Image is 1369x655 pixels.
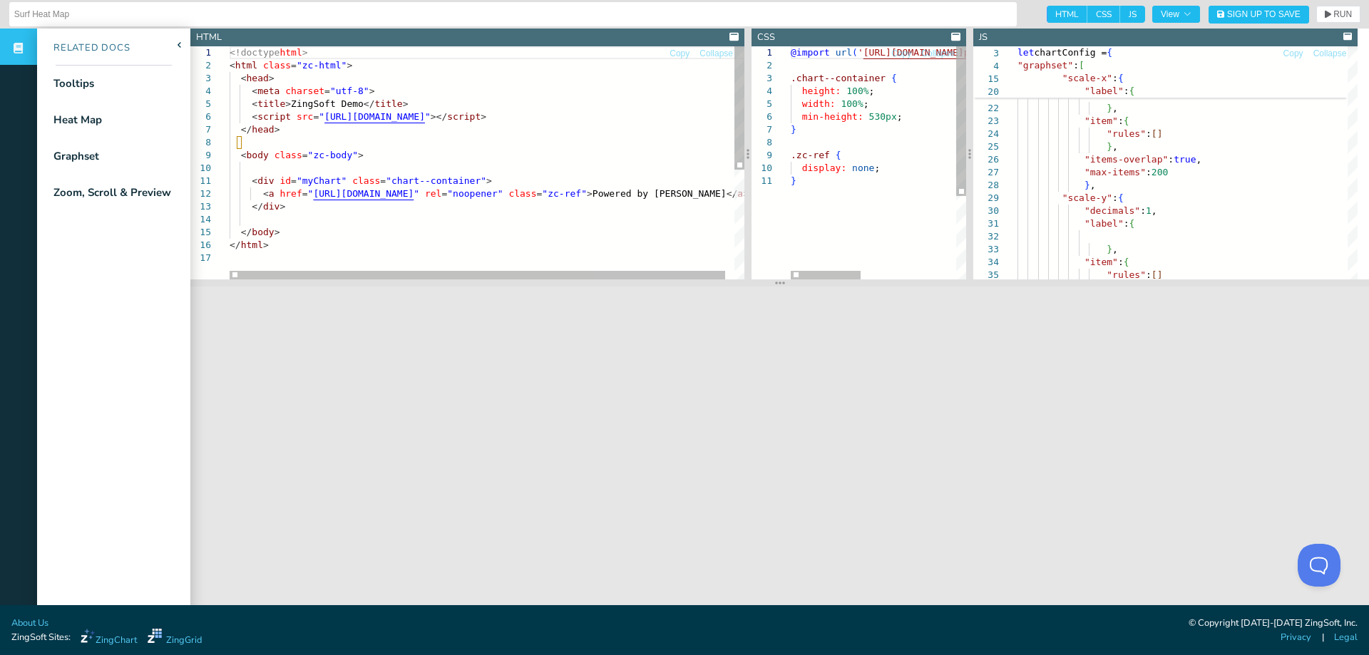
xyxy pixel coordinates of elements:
span: body [246,150,268,160]
button: Collapse [1313,47,1348,61]
span: { [1118,192,1124,203]
span: "graphset" [1017,60,1073,71]
span: </ [241,124,252,135]
span: rel [425,188,441,199]
span: "zc-html" [297,60,347,71]
span: 200 [1152,167,1168,177]
span: html [280,47,302,58]
div: 3 [190,72,211,85]
span: 1 [1146,205,1152,216]
div: Related Docs [37,41,130,56]
span: = [291,175,297,186]
span: = [302,188,308,199]
span: a [269,188,275,199]
span: < [241,150,247,160]
span: > [263,239,269,250]
span: </ [252,201,263,212]
div: 27 [973,166,999,179]
span: "scale-x" [1062,73,1112,83]
span: [ [1152,128,1157,139]
span: head [246,73,268,83]
span: class [275,150,302,160]
button: Collapse [699,47,734,61]
span: > [486,175,492,186]
span: , [1152,205,1157,216]
span: "utf-8" [330,86,369,96]
span: : [1140,205,1146,216]
div: © Copyright [DATE]-[DATE] ZingSoft, Inc. [1189,617,1358,631]
span: @import [791,47,830,58]
span: < [252,175,257,186]
span: : [1124,86,1129,96]
span: ZingSoft Sites: [11,631,71,644]
span: < [241,73,247,83]
span: </ [230,239,241,250]
div: 24 [973,128,999,140]
span: } [1107,244,1112,254]
span: } [1107,103,1112,113]
div: 7 [752,123,772,136]
div: 3 [752,72,772,85]
div: 17 [190,252,211,264]
a: ZingGrid [148,629,202,647]
div: 13 [190,200,211,213]
span: 20 [973,86,999,98]
span: : [1146,167,1152,177]
span: { [1124,115,1129,126]
span: : [1168,154,1174,165]
div: 32 [973,230,999,243]
div: 10 [190,162,211,175]
span: { [1118,73,1124,83]
div: 6 [752,110,772,123]
span: "label" [1085,218,1124,229]
div: Zoom, Scroll & Preview [53,185,171,201]
div: JS [979,31,988,44]
span: : [1112,192,1118,203]
span: 100% [841,98,863,109]
span: > [275,124,280,135]
div: 4 [752,85,772,98]
span: > [481,111,486,122]
button: Copy [891,47,912,61]
span: , [1112,141,1118,152]
div: 23 [973,115,999,128]
div: 30 [973,205,999,217]
span: < [252,86,257,96]
span: " [425,111,431,122]
span: Collapse [1313,49,1347,58]
span: [URL][DOMAIN_NAME] [324,111,425,122]
span: "chart--container" [386,175,486,186]
span: : [1118,257,1124,267]
span: = [291,60,297,71]
div: 8 [190,136,211,149]
span: head [252,124,274,135]
span: ] [1157,269,1163,280]
span: "item" [1085,115,1118,126]
span: "decimals" [1085,205,1140,216]
a: About Us [11,617,48,630]
div: 16 [190,239,211,252]
span: Copy [891,49,911,58]
span: 4 [973,60,999,73]
span: "noopener" [447,188,503,199]
span: script [447,111,481,122]
div: 2 [752,59,772,72]
div: 10 [752,162,772,175]
span: script [257,111,291,122]
span: : [1112,73,1118,83]
span: > [302,47,308,58]
span: { [1107,47,1112,58]
span: title [257,98,285,109]
div: Heat Map [53,112,102,128]
span: < [263,188,269,199]
span: true [1174,154,1196,165]
span: html [235,60,257,71]
span: "items-overlap" [1085,154,1168,165]
span: < [230,60,235,71]
span: body [252,227,274,237]
span: 100% [846,86,868,96]
span: { [891,73,897,83]
div: 11 [190,175,211,187]
div: 1 [190,46,211,59]
span: : [1146,128,1152,139]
